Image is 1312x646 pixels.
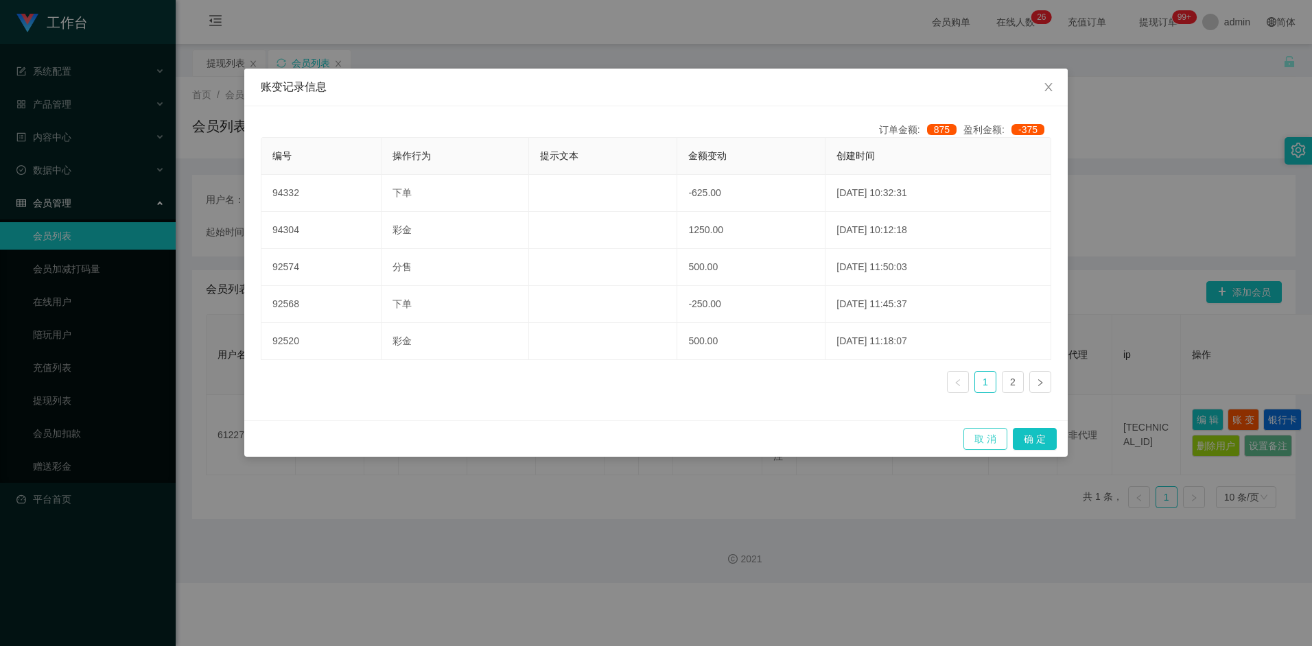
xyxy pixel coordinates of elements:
div: 订单金额: [879,123,963,137]
i: 图标: close [1043,82,1054,93]
td: 下单 [382,286,530,323]
button: 确 定 [1013,428,1057,450]
div: 账变记录信息 [261,80,1051,95]
li: 2 [1002,371,1024,393]
span: 提示文本 [540,150,578,161]
td: 94304 [261,212,382,249]
td: [DATE] 11:50:03 [825,249,1051,286]
td: 92568 [261,286,382,323]
span: 创建时间 [836,150,875,161]
td: 94332 [261,175,382,212]
td: [DATE] 11:45:37 [825,286,1051,323]
a: 1 [975,372,996,392]
td: 彩金 [382,212,530,249]
i: 图标: right [1036,379,1044,387]
i: 图标: left [954,379,962,387]
a: 2 [1003,372,1023,392]
td: 彩金 [382,323,530,360]
span: 编号 [272,150,292,161]
td: 92520 [261,323,382,360]
td: 92574 [261,249,382,286]
button: 取 消 [963,428,1007,450]
td: 分售 [382,249,530,286]
td: [DATE] 10:32:31 [825,175,1051,212]
li: 下一页 [1029,371,1051,393]
div: 盈利金额: [963,123,1051,137]
button: Close [1029,69,1068,107]
td: -250.00 [677,286,825,323]
td: 500.00 [677,249,825,286]
td: 500.00 [677,323,825,360]
td: [DATE] 11:18:07 [825,323,1051,360]
td: -625.00 [677,175,825,212]
span: -375 [1011,124,1044,135]
span: 875 [927,124,957,135]
td: 下单 [382,175,530,212]
span: 金额变动 [688,150,727,161]
li: 1 [974,371,996,393]
span: 操作行为 [393,150,431,161]
li: 上一页 [947,371,969,393]
td: [DATE] 10:12:18 [825,212,1051,249]
td: 1250.00 [677,212,825,249]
